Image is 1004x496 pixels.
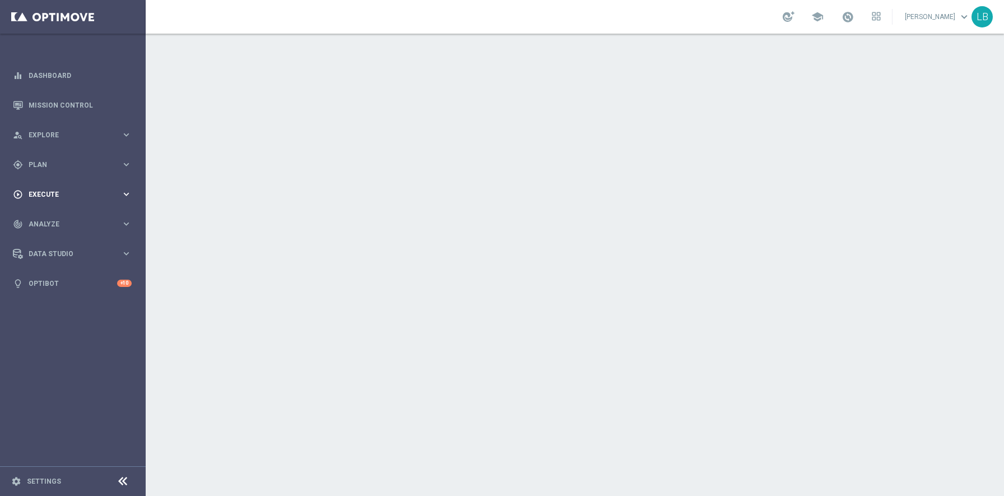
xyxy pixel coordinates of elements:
i: keyboard_arrow_right [121,248,132,259]
div: Analyze [13,219,121,229]
div: Execute [13,189,121,200]
i: keyboard_arrow_right [121,159,132,170]
div: Dashboard [13,61,132,90]
span: Explore [29,132,121,138]
a: Settings [27,478,61,485]
span: Analyze [29,221,121,228]
button: Mission Control [12,101,132,110]
a: [PERSON_NAME]keyboard_arrow_down [904,8,972,25]
button: person_search Explore keyboard_arrow_right [12,131,132,140]
button: equalizer Dashboard [12,71,132,80]
i: track_changes [13,219,23,229]
button: lightbulb Optibot +10 [12,279,132,288]
span: Execute [29,191,121,198]
div: +10 [117,280,132,287]
i: keyboard_arrow_right [121,129,132,140]
div: Data Studio [13,249,121,259]
i: gps_fixed [13,160,23,170]
div: Mission Control [13,90,132,120]
span: Data Studio [29,251,121,257]
a: Dashboard [29,61,132,90]
i: play_circle_outline [13,189,23,200]
span: Plan [29,161,121,168]
button: Data Studio keyboard_arrow_right [12,249,132,258]
i: settings [11,476,21,486]
i: lightbulb [13,279,23,289]
a: Mission Control [29,90,132,120]
i: person_search [13,130,23,140]
i: keyboard_arrow_right [121,219,132,229]
i: equalizer [13,71,23,81]
div: Explore [13,130,121,140]
div: Plan [13,160,121,170]
button: track_changes Analyze keyboard_arrow_right [12,220,132,229]
div: Optibot [13,268,132,298]
button: gps_fixed Plan keyboard_arrow_right [12,160,132,169]
button: play_circle_outline Execute keyboard_arrow_right [12,190,132,199]
i: keyboard_arrow_right [121,189,132,200]
a: Optibot [29,268,117,298]
span: keyboard_arrow_down [958,11,970,23]
span: school [811,11,824,23]
div: LB [972,6,993,27]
